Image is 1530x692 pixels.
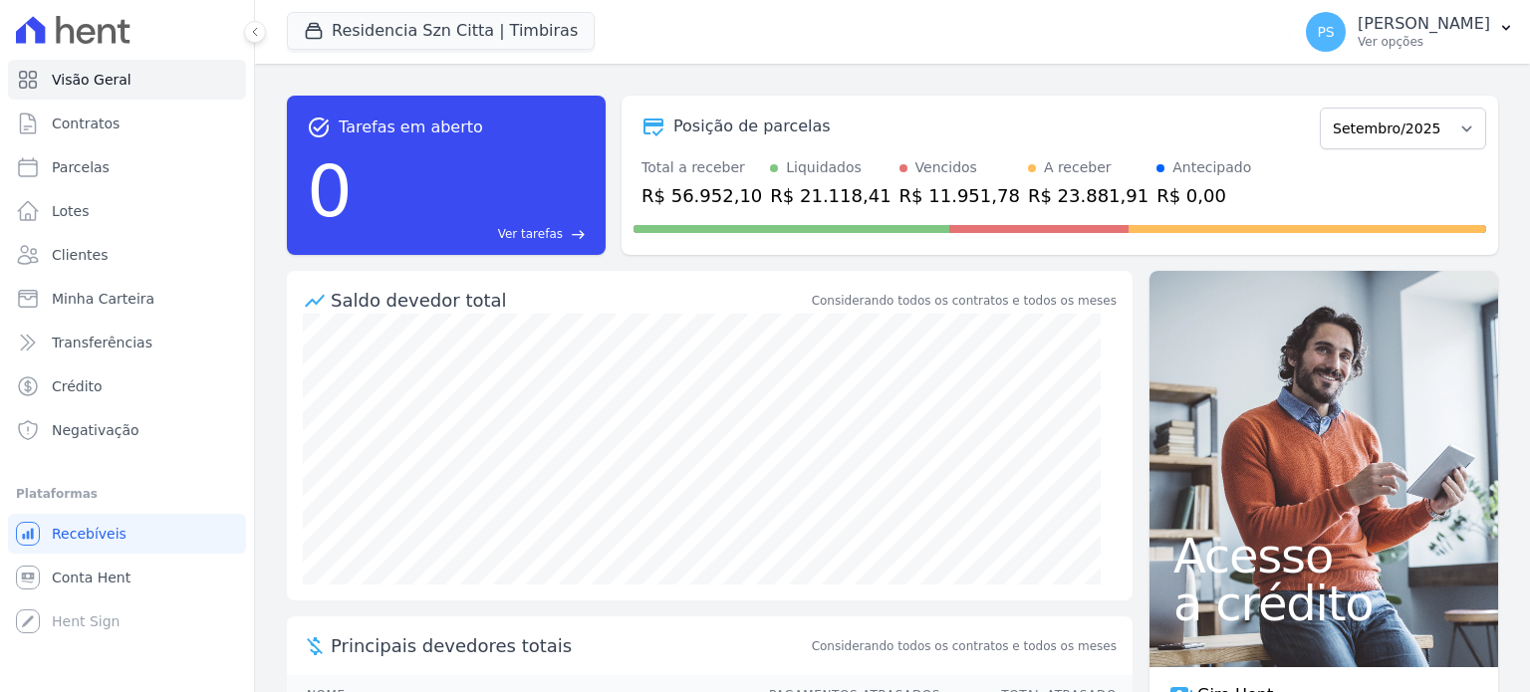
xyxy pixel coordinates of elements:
span: Parcelas [52,157,110,177]
span: Lotes [52,201,90,221]
div: R$ 23.881,91 [1028,182,1148,209]
span: Considerando todos os contratos e todos os meses [812,637,1117,655]
button: Residencia Szn Citta | Timbiras [287,12,595,50]
a: Lotes [8,191,246,231]
span: Conta Hent [52,568,130,587]
div: R$ 0,00 [1156,182,1251,209]
a: Minha Carteira [8,279,246,319]
div: R$ 11.951,78 [899,182,1020,209]
span: Recebíveis [52,524,127,544]
a: Negativação [8,410,246,450]
span: Tarefas em aberto [339,115,483,139]
span: Minha Carteira [52,289,154,309]
div: Considerando todos os contratos e todos os meses [812,292,1117,310]
span: Clientes [52,245,108,265]
div: Antecipado [1172,157,1251,178]
a: Conta Hent [8,558,246,597]
a: Visão Geral [8,60,246,100]
a: Contratos [8,104,246,143]
a: Crédito [8,366,246,406]
div: 0 [307,139,353,243]
div: R$ 56.952,10 [641,182,762,209]
span: Principais devedores totais [331,632,808,659]
a: Clientes [8,235,246,275]
span: Contratos [52,114,120,133]
button: PS [PERSON_NAME] Ver opções [1290,4,1530,60]
div: Liquidados [786,157,862,178]
div: Posição de parcelas [673,115,831,138]
span: task_alt [307,115,331,139]
a: Recebíveis [8,514,246,554]
p: Ver opções [1358,34,1490,50]
span: east [571,227,586,242]
span: Ver tarefas [498,225,563,243]
span: a crédito [1173,579,1474,627]
span: Visão Geral [52,70,131,90]
span: PS [1317,25,1334,39]
div: A receber [1044,157,1112,178]
span: Negativação [52,420,139,440]
div: R$ 21.118,41 [770,182,891,209]
div: Saldo devedor total [331,287,808,314]
span: Crédito [52,376,103,396]
span: Transferências [52,333,152,352]
a: Ver tarefas east [361,225,586,243]
div: Plataformas [16,482,238,506]
p: [PERSON_NAME] [1358,14,1490,34]
div: Total a receber [641,157,762,178]
a: Parcelas [8,147,246,187]
span: Acesso [1173,532,1474,579]
div: Vencidos [915,157,977,178]
a: Transferências [8,323,246,362]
